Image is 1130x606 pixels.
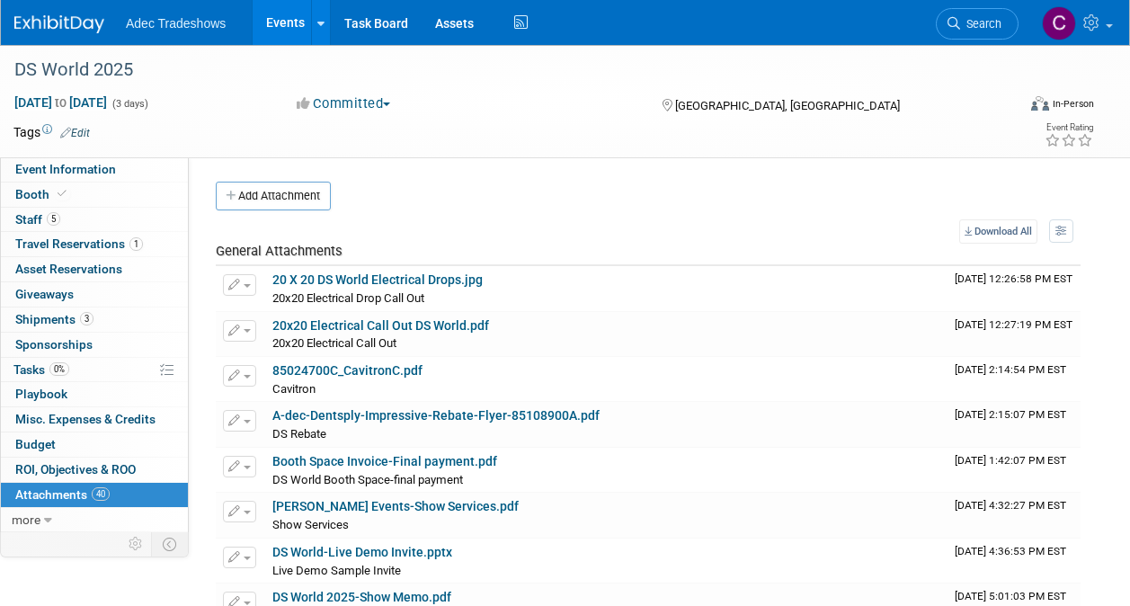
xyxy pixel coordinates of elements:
[948,402,1081,447] td: Upload Timestamp
[1,257,188,281] a: Asset Reservations
[1,333,188,357] a: Sponsorships
[955,545,1066,557] span: Upload Timestamp
[1,307,188,332] a: Shipments3
[955,272,1072,285] span: Upload Timestamp
[955,363,1066,376] span: Upload Timestamp
[216,182,331,210] button: Add Attachment
[948,266,1081,311] td: Upload Timestamp
[15,187,70,201] span: Booth
[1,208,188,232] a: Staff5
[13,123,90,141] td: Tags
[948,357,1081,402] td: Upload Timestamp
[15,262,122,276] span: Asset Reservations
[959,219,1037,244] a: Download All
[13,94,108,111] span: [DATE] [DATE]
[120,532,152,556] td: Personalize Event Tab Strip
[216,243,343,259] span: General Attachments
[272,408,600,423] a: A-dec-Dentsply-Impressive-Rebate-Flyer-85108900A.pdf
[152,532,189,556] td: Toggle Event Tabs
[936,8,1019,40] a: Search
[1,358,188,382] a: Tasks0%
[15,236,143,251] span: Travel Reservations
[15,487,110,502] span: Attachments
[1,483,188,507] a: Attachments40
[15,212,60,227] span: Staff
[272,518,349,531] span: Show Services
[948,312,1081,357] td: Upload Timestamp
[272,564,401,577] span: Live Demo Sample Invite
[948,493,1081,538] td: Upload Timestamp
[15,462,136,477] span: ROI, Objectives & ROO
[1,282,188,307] a: Giveaways
[8,54,1001,86] div: DS World 2025
[272,382,316,396] span: Cavitron
[12,512,40,527] span: more
[92,487,110,501] span: 40
[49,362,69,376] span: 0%
[272,272,483,287] a: 20 X 20 DS World Electrical Drops.jpg
[129,237,143,251] span: 1
[272,473,463,486] span: DS World Booth Space-final payment
[1045,123,1093,132] div: Event Rating
[15,412,156,426] span: Misc. Expenses & Credits
[960,17,1001,31] span: Search
[47,212,60,226] span: 5
[272,545,452,559] a: DS World-Live Demo Invite.pptx
[675,99,900,112] span: [GEOGRAPHIC_DATA], [GEOGRAPHIC_DATA]
[1,432,188,457] a: Budget
[13,362,69,377] span: Tasks
[272,590,451,604] a: DS World 2025-Show Memo.pdf
[937,94,1094,120] div: Event Format
[1,382,188,406] a: Playbook
[1,183,188,207] a: Booth
[1,407,188,432] a: Misc. Expenses & Credits
[15,312,93,326] span: Shipments
[272,427,326,441] span: DS Rebate
[126,16,226,31] span: Adec Tradeshows
[272,318,489,333] a: 20x20 Electrical Call Out DS World.pdf
[272,499,519,513] a: [PERSON_NAME] Events-Show Services.pdf
[15,337,93,352] span: Sponsorships
[955,454,1066,467] span: Upload Timestamp
[1,232,188,256] a: Travel Reservations1
[1,508,188,532] a: more
[955,318,1072,331] span: Upload Timestamp
[1,458,188,482] a: ROI, Objectives & ROO
[14,15,104,33] img: ExhibitDay
[272,363,423,378] a: 85024700C_CavitronC.pdf
[1052,97,1094,111] div: In-Person
[272,454,497,468] a: Booth Space Invoice-Final payment.pdf
[272,336,396,350] span: 20x20 Electrical Call Out
[80,312,93,325] span: 3
[60,127,90,139] a: Edit
[15,387,67,401] span: Playbook
[1031,96,1049,111] img: Format-Inperson.png
[955,590,1066,602] span: Upload Timestamp
[15,287,74,301] span: Giveaways
[955,408,1066,421] span: Upload Timestamp
[948,539,1081,584] td: Upload Timestamp
[15,162,116,176] span: Event Information
[948,448,1081,493] td: Upload Timestamp
[290,94,397,113] button: Committed
[1042,6,1076,40] img: Carol Schmidlin
[15,437,56,451] span: Budget
[58,189,67,199] i: Booth reservation complete
[955,499,1066,512] span: Upload Timestamp
[272,291,424,305] span: 20x20 Electrical Drop Call Out
[1,157,188,182] a: Event Information
[111,98,148,110] span: (3 days)
[52,95,69,110] span: to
